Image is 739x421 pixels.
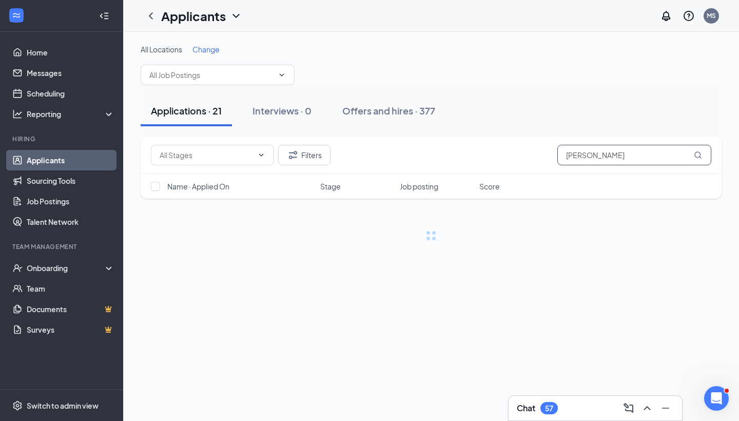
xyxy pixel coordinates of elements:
[145,10,157,22] svg: ChevronLeft
[252,104,312,117] div: Interviews · 0
[27,319,114,340] a: SurveysCrown
[27,83,114,104] a: Scheduling
[151,104,222,117] div: Applications · 21
[11,10,22,21] svg: WorkstreamLogo
[557,145,711,165] input: Search in applications
[27,63,114,83] a: Messages
[12,263,23,273] svg: UserCheck
[27,278,114,299] a: Team
[659,402,672,414] svg: Minimize
[278,71,286,79] svg: ChevronDown
[683,10,695,22] svg: QuestionInfo
[12,242,112,251] div: Team Management
[27,191,114,212] a: Job Postings
[278,145,330,165] button: Filter Filters
[192,45,220,54] span: Change
[694,151,702,159] svg: MagnifyingGlass
[230,10,242,22] svg: ChevronDown
[167,181,229,192] span: Name · Applied On
[27,263,106,273] div: Onboarding
[27,109,115,119] div: Reporting
[660,10,672,22] svg: Notifications
[160,149,253,161] input: All Stages
[12,400,23,411] svg: Settings
[99,11,109,21] svg: Collapse
[161,7,226,25] h1: Applicants
[287,149,299,161] svg: Filter
[479,181,500,192] span: Score
[400,181,438,192] span: Job posting
[545,404,553,413] div: 57
[27,150,114,170] a: Applicants
[707,11,716,20] div: MS
[27,400,99,411] div: Switch to admin view
[620,400,637,416] button: ComposeMessage
[657,400,674,416] button: Minimize
[517,403,535,414] h3: Chat
[27,299,114,319] a: DocumentsCrown
[12,135,112,143] div: Hiring
[704,386,729,411] iframe: Intercom live chat
[623,402,635,414] svg: ComposeMessage
[27,42,114,63] a: Home
[12,109,23,119] svg: Analysis
[27,212,114,232] a: Talent Network
[342,104,435,117] div: Offers and hires · 377
[27,170,114,191] a: Sourcing Tools
[641,402,653,414] svg: ChevronUp
[257,151,265,159] svg: ChevronDown
[141,45,182,54] span: All Locations
[320,181,341,192] span: Stage
[639,400,655,416] button: ChevronUp
[149,69,274,81] input: All Job Postings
